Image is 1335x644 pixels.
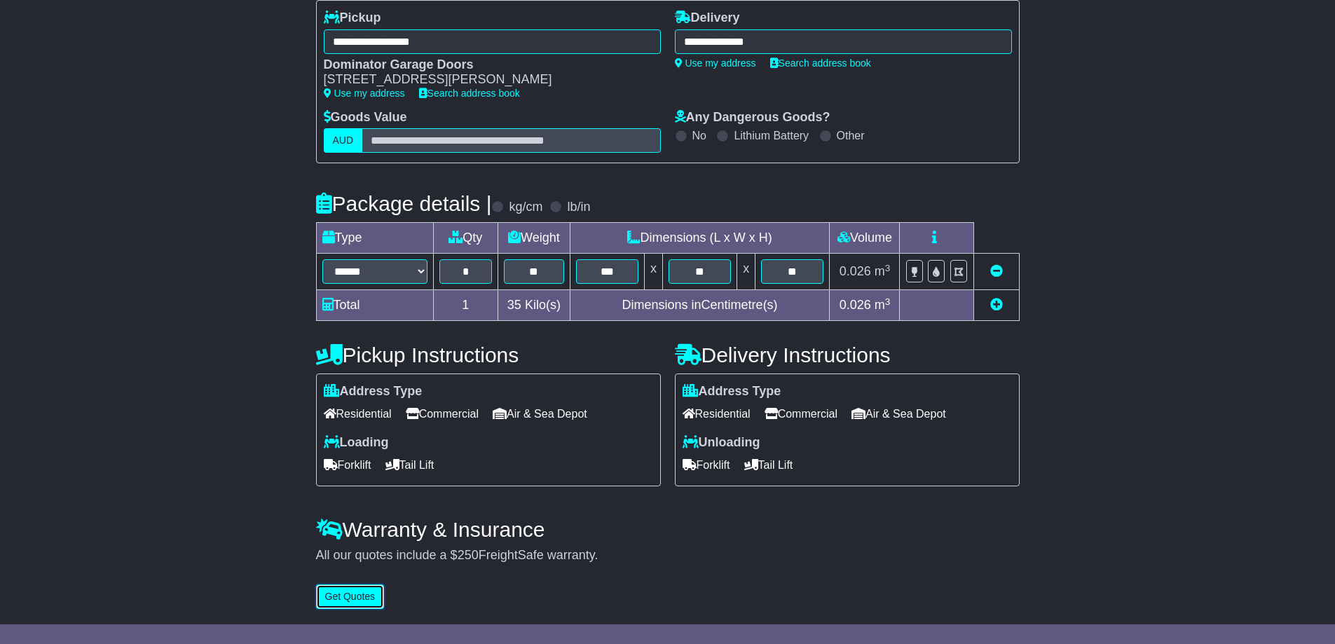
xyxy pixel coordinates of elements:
label: Address Type [324,384,423,399]
label: Goods Value [324,110,407,125]
label: lb/in [567,200,590,215]
td: Dimensions in Centimetre(s) [570,290,830,321]
button: Get Quotes [316,584,385,609]
td: Qty [433,223,498,254]
h4: Package details | [316,192,492,215]
span: Commercial [406,403,479,425]
td: x [737,254,755,290]
sup: 3 [885,263,891,273]
a: Add new item [990,298,1003,312]
label: kg/cm [509,200,542,215]
td: Volume [830,223,900,254]
span: Residential [683,403,751,425]
h4: Delivery Instructions [675,343,1020,366]
span: 0.026 [840,298,871,312]
span: Commercial [765,403,837,425]
span: 0.026 [840,264,871,278]
td: 1 [433,290,498,321]
a: Use my address [675,57,756,69]
a: Remove this item [990,264,1003,278]
label: No [692,129,706,142]
div: Dominator Garage Doors [324,57,647,73]
span: Tail Lift [385,454,434,476]
span: Air & Sea Depot [851,403,946,425]
a: Search address book [770,57,871,69]
span: 250 [458,548,479,562]
label: Other [837,129,865,142]
label: Address Type [683,384,781,399]
td: Kilo(s) [498,290,570,321]
td: x [644,254,662,290]
div: All our quotes include a $ FreightSafe warranty. [316,548,1020,563]
span: Residential [324,403,392,425]
label: Unloading [683,435,760,451]
label: Pickup [324,11,381,26]
span: m [875,264,891,278]
span: Tail Lift [744,454,793,476]
td: Type [316,223,433,254]
span: Air & Sea Depot [493,403,587,425]
span: m [875,298,891,312]
span: Forklift [324,454,371,476]
a: Search address book [419,88,520,99]
h4: Warranty & Insurance [316,518,1020,541]
label: Delivery [675,11,740,26]
span: 35 [507,298,521,312]
label: Any Dangerous Goods? [675,110,830,125]
label: AUD [324,128,363,153]
a: Use my address [324,88,405,99]
sup: 3 [885,296,891,307]
td: Total [316,290,433,321]
label: Lithium Battery [734,129,809,142]
div: [STREET_ADDRESS][PERSON_NAME] [324,72,647,88]
span: Forklift [683,454,730,476]
td: Weight [498,223,570,254]
label: Loading [324,435,389,451]
h4: Pickup Instructions [316,343,661,366]
td: Dimensions (L x W x H) [570,223,830,254]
